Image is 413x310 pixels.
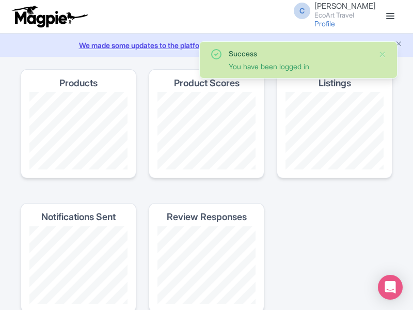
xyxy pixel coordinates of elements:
img: logo-ab69f6fb50320c5b225c76a69d11143b.png [9,5,89,28]
h4: Notifications Sent [41,212,116,222]
div: Success [229,48,370,59]
h4: Listings [319,78,351,88]
div: You have been logged in [229,61,370,72]
a: Profile [314,19,335,28]
button: Close announcement [395,39,403,51]
span: C [294,3,310,19]
div: Open Intercom Messenger [378,275,403,300]
h4: Review Responses [167,212,247,222]
a: C [PERSON_NAME] EcoArt Travel [288,2,376,19]
span: [PERSON_NAME] [314,1,376,11]
h4: Product Scores [174,78,240,88]
small: EcoArt Travel [314,12,376,19]
button: Close [378,48,387,60]
h4: Products [59,78,98,88]
a: We made some updates to the platform. Read more about the new layout [6,40,407,51]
